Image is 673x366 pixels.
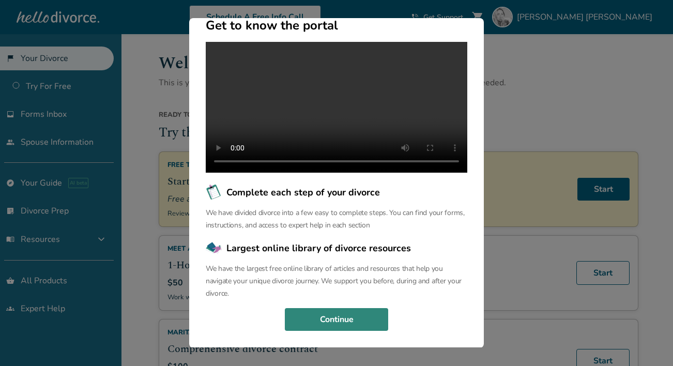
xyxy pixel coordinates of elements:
[285,308,388,331] button: Continue
[226,241,411,255] span: Largest online library of divorce resources
[226,186,380,199] span: Complete each step of your divorce
[206,17,467,34] h2: Get to know the portal
[206,240,222,256] img: Largest online library of divorce resources
[206,207,467,232] p: We have divided divorce into a few easy to complete steps. You can find your forms, instructions,...
[621,316,673,366] iframe: Chat Widget
[206,263,467,300] p: We have the largest free online library of articles and resources that help you navigate your uni...
[206,184,222,201] img: Complete each step of your divorce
